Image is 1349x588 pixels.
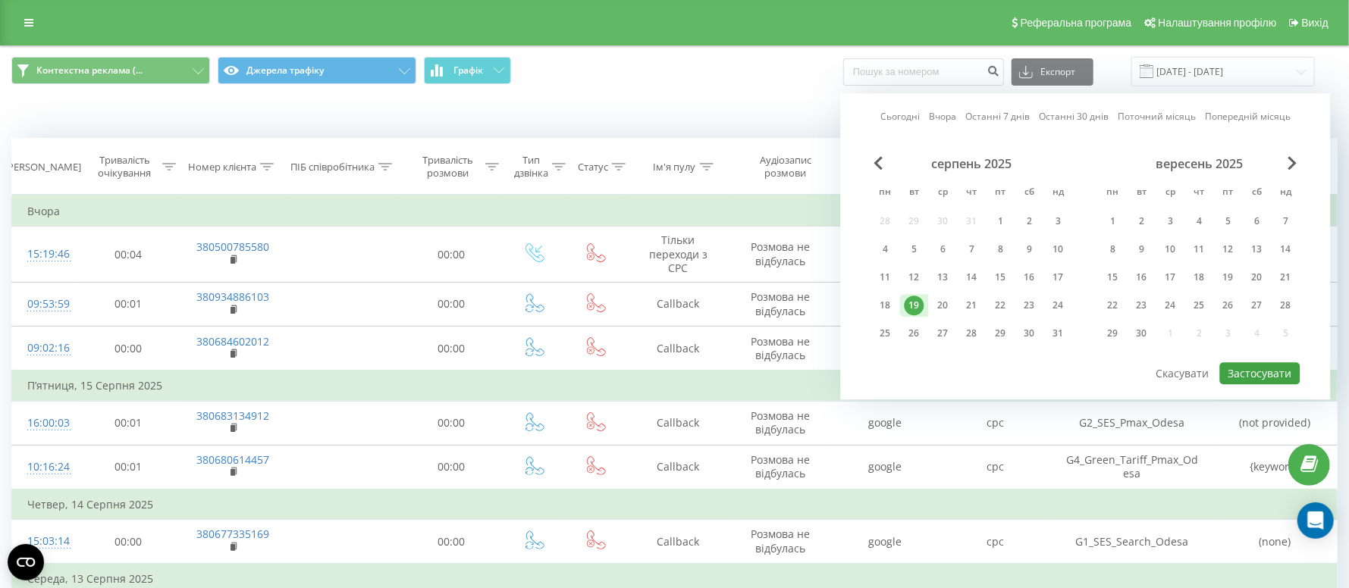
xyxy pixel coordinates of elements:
a: 380683134912 [196,408,269,423]
td: google [830,227,940,283]
abbr: понеділок [874,182,897,205]
abbr: понеділок [1102,182,1125,205]
div: вт 9 вер 2025 р. [1128,238,1156,261]
div: 5 [1219,211,1238,231]
div: Номер клієнта [188,161,256,174]
a: Поточний місяць [1118,110,1196,124]
td: 00:00 [400,401,503,445]
div: пн 25 серп 2025 р. [871,322,900,345]
div: 9 [1020,239,1040,259]
div: 13 [1247,239,1267,259]
abbr: четвер [961,182,984,205]
td: cpc [940,520,1051,565]
div: чт 25 вер 2025 р. [1185,294,1214,317]
div: 2 [1132,211,1152,231]
div: пт 29 серп 2025 р. [987,322,1015,345]
div: нд 14 вер 2025 р. [1272,238,1300,261]
div: пн 11 серп 2025 р. [871,266,900,289]
a: 380684602012 [196,334,269,349]
div: нд 3 серп 2025 р. [1044,210,1073,233]
div: 26 [1219,296,1238,315]
div: 7 [1276,211,1296,231]
div: 19 [905,296,924,315]
td: (not provided) [1214,401,1337,445]
div: ср 24 вер 2025 р. [1156,294,1185,317]
div: 18 [876,296,896,315]
span: Вихід [1302,17,1329,29]
div: Ім'я пулу [654,161,696,174]
div: сб 27 вер 2025 р. [1243,294,1272,317]
div: 9 [1132,239,1152,259]
input: Пошук за номером [843,58,1004,86]
td: {keyword} [1214,445,1337,489]
div: 6 [933,239,953,259]
div: 29 [991,324,1011,343]
div: Тип дзвінка [514,154,548,180]
div: 12 [1219,239,1238,259]
div: пн 22 вер 2025 р. [1099,294,1128,317]
span: Розмова не відбулась [751,334,810,362]
td: cpc [940,445,1051,489]
div: пн 29 вер 2025 р. [1099,322,1128,345]
td: Callback [625,445,731,489]
div: Open Intercom Messenger [1297,502,1334,539]
div: вт 23 вер 2025 р. [1128,294,1156,317]
div: сб 9 серп 2025 р. [1015,238,1044,261]
a: Останні 7 днів [965,110,1030,124]
div: 22 [1103,296,1123,315]
a: 380680614457 [196,452,269,467]
abbr: п’ятниця [1217,182,1240,205]
div: нд 7 вер 2025 р. [1272,210,1300,233]
div: пн 18 серп 2025 р. [871,294,900,317]
div: вт 12 серп 2025 р. [900,266,929,289]
div: пт 26 вер 2025 р. [1214,294,1243,317]
div: ср 17 вер 2025 р. [1156,266,1185,289]
td: Callback [625,282,731,326]
td: G2_SES_Pmax_Odesa [1050,401,1214,445]
div: 3 [1161,211,1181,231]
div: 20 [933,296,953,315]
div: 20 [1247,267,1267,287]
div: 12 [905,267,924,287]
div: 10 [1049,239,1068,259]
span: Графік [453,65,483,76]
div: [PERSON_NAME] [5,161,81,174]
div: нд 17 серп 2025 р. [1044,266,1073,289]
div: 31 [1049,324,1068,343]
div: 1 [991,211,1011,231]
abbr: середа [932,182,955,205]
div: нд 28 вер 2025 р. [1272,294,1300,317]
div: 21 [962,296,982,315]
a: Останні 30 днів [1039,110,1109,124]
td: 00:00 [400,327,503,371]
div: 27 [933,324,953,343]
div: 23 [1132,296,1152,315]
div: ср 13 серп 2025 р. [929,266,958,289]
td: П’ятниця, 15 Серпня 2025 [12,371,1338,401]
div: ср 6 серп 2025 р. [929,238,958,261]
td: Четвер, 14 Серпня 2025 [12,489,1338,520]
td: 00:01 [77,282,180,326]
div: 10 [1161,239,1181,259]
div: пн 8 вер 2025 р. [1099,238,1128,261]
span: Next Month [1288,156,1297,170]
td: Callback [625,401,731,445]
div: ср 20 серп 2025 р. [929,294,958,317]
div: 21 [1276,267,1296,287]
div: вересень 2025 [1099,156,1300,171]
div: 14 [962,267,982,287]
td: Тільки переходи з CPC [625,227,731,283]
div: чт 14 серп 2025 р. [958,266,987,289]
div: 13 [933,267,953,287]
button: Контекстна реклама (... [11,57,210,84]
span: Контекстна реклама (... [36,64,143,77]
div: 11 [1190,239,1209,259]
div: 15 [1103,267,1123,287]
div: 24 [1161,296,1181,315]
div: пт 15 серп 2025 р. [987,266,1015,289]
td: 00:00 [400,282,503,326]
button: Графік [424,57,511,84]
button: Застосувати [1220,362,1300,384]
div: 28 [962,324,982,343]
div: 09:53:59 [27,289,62,319]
